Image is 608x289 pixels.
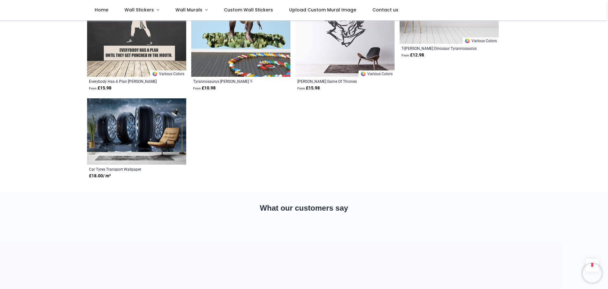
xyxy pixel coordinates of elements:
[89,167,165,172] a: Car Tyres Transport Wallpaper
[193,85,216,91] strong: £ 10.98
[583,264,602,283] iframe: Brevo live chat
[193,87,201,90] span: From
[124,7,154,13] span: Wall Stickers
[358,70,395,77] a: Various Colors
[297,85,320,91] strong: £ 15.98
[87,203,521,213] h2: What our customers say
[465,38,470,44] img: Color Wheel
[289,7,356,13] span: Upload Custom Mural Image
[87,225,521,269] iframe: Customer reviews powered by Trustpilot
[193,79,269,84] a: Tyrannosaurus [PERSON_NAME] T-[PERSON_NAME] Dinosaur
[297,79,374,84] a: [PERSON_NAME] Game Of Thrones
[89,79,165,84] a: Everybody Has A Plan [PERSON_NAME] Quote
[463,37,499,44] a: Various Colors
[87,98,186,165] img: Car Tyres Transport Wall Mural Wallpaper
[150,70,186,77] a: Various Colors
[372,7,398,13] span: Contact us
[152,71,158,77] img: Color Wheel
[89,87,97,90] span: From
[297,87,305,90] span: From
[95,7,108,13] span: Home
[402,46,478,51] a: T-[PERSON_NAME] Dinosaur Tyrannosaurus [PERSON_NAME]
[402,54,409,57] span: From
[224,7,273,13] span: Custom Wall Stickers
[175,7,202,13] span: Wall Murals
[89,85,111,91] strong: £ 15.98
[360,71,366,77] img: Color Wheel
[89,173,111,179] strong: £ 18.00 / m²
[402,52,424,58] strong: £ 12.98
